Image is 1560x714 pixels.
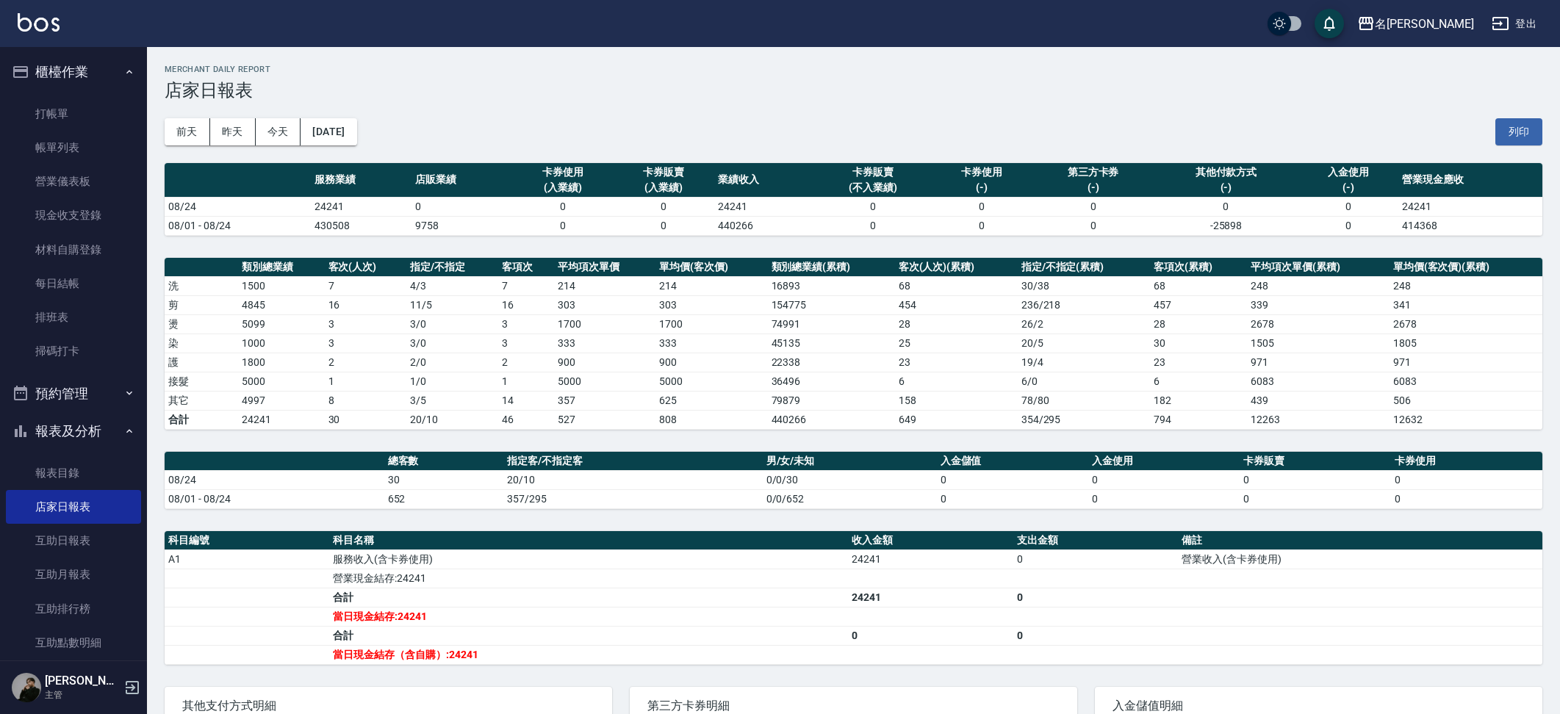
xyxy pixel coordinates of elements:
td: 9758 [411,216,512,235]
button: 預約管理 [6,375,141,413]
th: 營業現金應收 [1398,163,1542,198]
td: 19 / 4 [1018,353,1150,372]
th: 男/女/未知 [763,452,937,471]
td: 649 [895,410,1018,429]
div: 卡券使用 [516,165,609,180]
td: 26 / 2 [1018,314,1150,333]
td: 248 [1390,276,1542,295]
td: 6 [1150,372,1247,391]
td: 357 [554,391,655,410]
td: 0 [815,197,931,216]
th: 支出金額 [1013,531,1178,550]
td: 12263 [1247,410,1390,429]
td: 0 [1240,470,1391,489]
td: 527 [554,410,655,429]
td: -25898 [1154,216,1298,235]
td: 30 / 38 [1018,276,1150,295]
div: 卡券販賣 [617,165,711,180]
td: 30 [1150,333,1247,353]
td: 5000 [554,372,655,391]
a: 互助點數明細 [6,626,141,660]
td: 2 / 0 [406,353,498,372]
td: 0/0/652 [763,489,937,508]
td: 808 [655,410,768,429]
button: 報表及分析 [6,412,141,450]
td: 303 [655,295,768,314]
th: 科目編號 [165,531,329,550]
div: (-) [1301,180,1395,195]
td: 0 [614,216,714,235]
td: 30 [384,470,503,489]
td: 24241 [714,197,815,216]
div: 名[PERSON_NAME] [1375,15,1474,33]
td: 24241 [848,588,1013,607]
button: 櫃檯作業 [6,53,141,91]
td: 當日現金結存（含自購）:24241 [329,645,848,664]
td: 158 [895,391,1018,410]
button: [DATE] [301,118,356,145]
td: 79879 [768,391,895,410]
td: 24241 [1398,197,1542,216]
td: 68 [1150,276,1247,295]
div: 卡券使用 [935,165,1028,180]
th: 服務業績 [311,163,411,198]
p: 主管 [45,688,120,702]
div: (不入業績) [819,180,927,195]
td: 1700 [655,314,768,333]
td: 0 [931,197,1032,216]
td: 5000 [655,372,768,391]
td: 78 / 80 [1018,391,1150,410]
td: 214 [655,276,768,295]
table: a dense table [165,258,1542,430]
td: 0 [1013,549,1178,569]
td: 1500 [238,276,324,295]
td: 08/01 - 08/24 [165,216,311,235]
td: 794 [1150,410,1247,429]
td: 6 [895,372,1018,391]
div: (-) [935,180,1028,195]
a: 排班表 [6,300,141,334]
td: 合計 [329,626,848,645]
th: 客項次(累積) [1150,258,1247,277]
td: 0 [937,470,1088,489]
td: 1805 [1390,333,1542,353]
div: (-) [1035,180,1150,195]
td: 0 [1013,626,1178,645]
td: 20/10 [406,410,498,429]
td: 14 [498,391,554,410]
td: 36496 [768,372,895,391]
td: 20/10 [503,470,763,489]
th: 總客數 [384,452,503,471]
a: 現金收支登錄 [6,198,141,232]
td: 接髮 [165,372,238,391]
a: 掃碼打卡 [6,334,141,368]
td: 440266 [768,410,895,429]
td: 0 [1240,489,1391,508]
td: 1 [325,372,406,391]
td: 0 [1391,470,1542,489]
td: 6 / 0 [1018,372,1150,391]
th: 客次(人次)(累積) [895,258,1018,277]
td: 439 [1247,391,1390,410]
th: 備註 [1178,531,1542,550]
td: 0 [1298,216,1398,235]
div: 卡券販賣 [819,165,927,180]
td: 護 [165,353,238,372]
th: 指定/不指定 [406,258,498,277]
div: 其他付款方式 [1158,165,1294,180]
td: 506 [1390,391,1542,410]
th: 類別總業績 [238,258,324,277]
td: 3 [325,333,406,353]
td: 合計 [165,410,238,429]
th: 卡券使用 [1391,452,1542,471]
a: 打帳單 [6,97,141,131]
td: 1700 [554,314,655,333]
td: 28 [1150,314,1247,333]
table: a dense table [165,531,1542,665]
td: 1505 [1247,333,1390,353]
td: 30 [325,410,406,429]
td: 3 [498,314,554,333]
td: 合計 [329,588,848,607]
td: 0 [1013,588,1178,607]
h3: 店家日報表 [165,80,1542,101]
